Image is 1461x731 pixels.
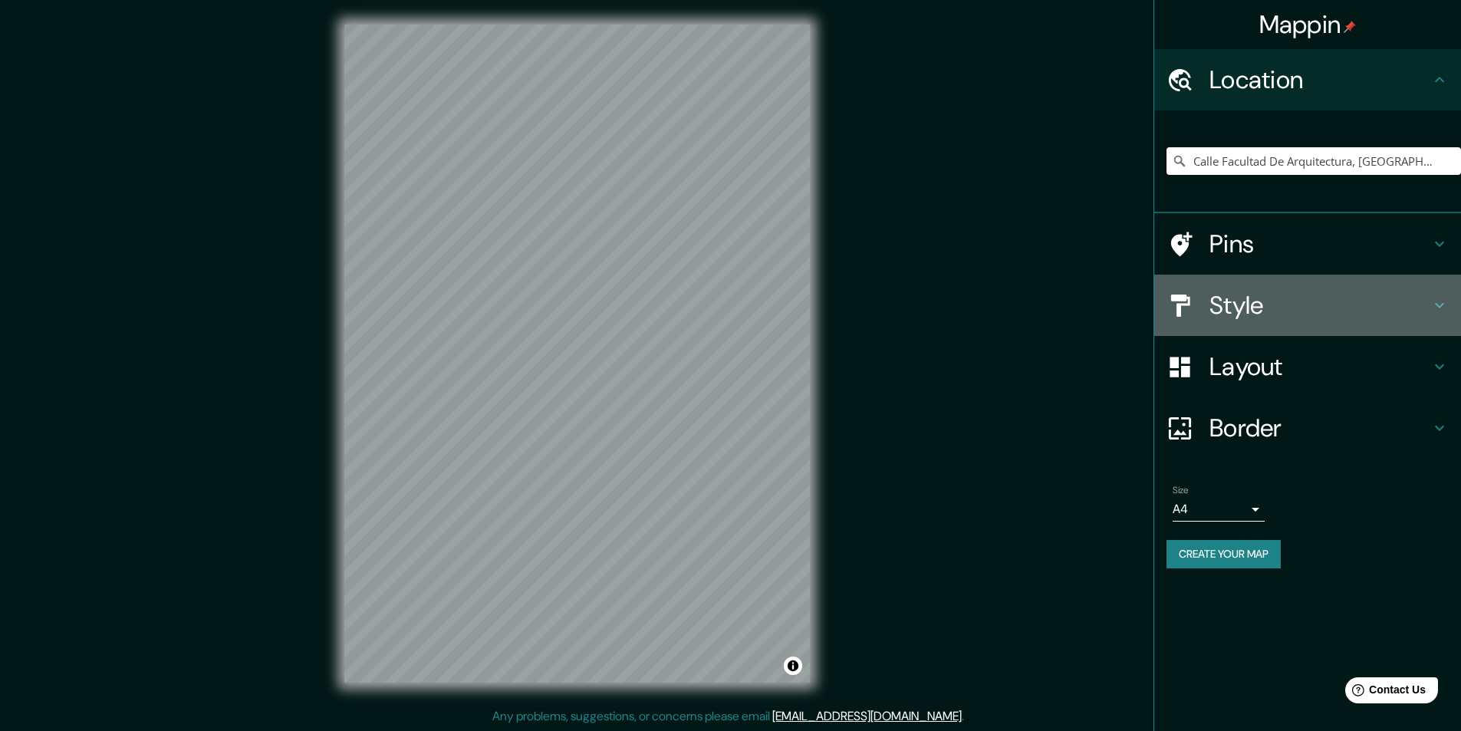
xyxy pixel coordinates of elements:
[772,708,962,724] a: [EMAIL_ADDRESS][DOMAIN_NAME]
[1166,147,1461,175] input: Pick your city or area
[966,707,969,726] div: .
[1324,671,1444,714] iframe: Help widget launcher
[1209,290,1430,321] h4: Style
[1154,397,1461,459] div: Border
[1154,336,1461,397] div: Layout
[344,25,810,683] canvas: Map
[1344,21,1356,33] img: pin-icon.png
[1154,275,1461,336] div: Style
[1209,64,1430,95] h4: Location
[784,657,802,675] button: Toggle attribution
[1209,413,1430,443] h4: Border
[964,707,966,726] div: .
[1173,484,1189,497] label: Size
[1259,9,1357,40] h4: Mappin
[492,707,964,726] p: Any problems, suggestions, or concerns please email .
[1173,497,1265,522] div: A4
[1166,540,1281,568] button: Create your map
[1209,351,1430,382] h4: Layout
[1154,49,1461,110] div: Location
[1209,229,1430,259] h4: Pins
[1154,213,1461,275] div: Pins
